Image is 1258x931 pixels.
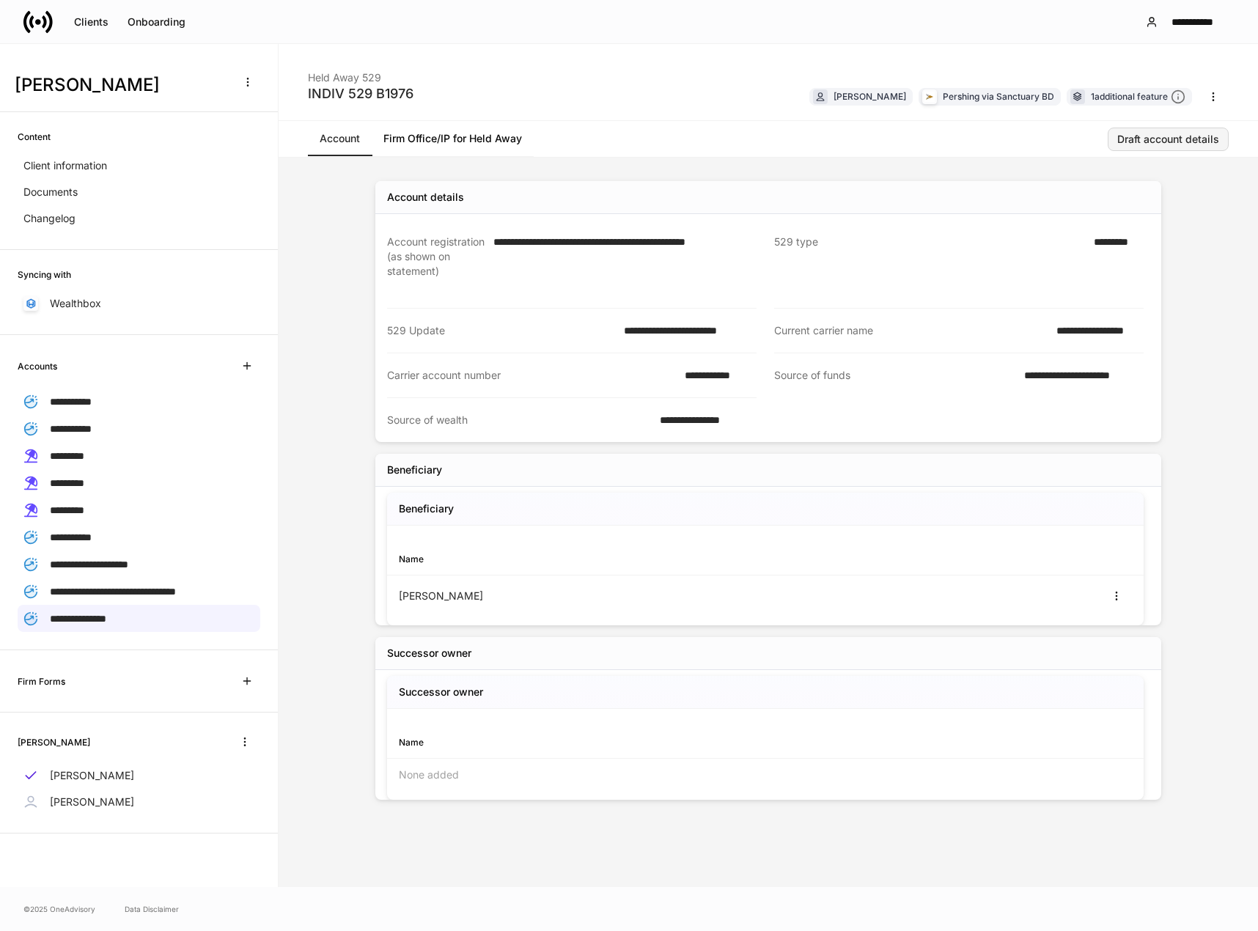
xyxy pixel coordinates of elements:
h6: [PERSON_NAME] [18,735,90,749]
button: Draft account details [1108,128,1229,151]
h5: Successor owner [399,685,483,699]
div: Name [399,552,765,566]
button: Onboarding [118,10,195,34]
div: 1 additional feature [1091,89,1185,105]
div: INDIV 529 B1976 [308,85,413,103]
div: Source of wealth [387,413,651,427]
p: Changelog [23,211,76,226]
a: Client information [18,152,260,179]
div: Name [399,735,765,749]
a: Wealthbox [18,290,260,317]
a: Account [308,121,372,156]
h5: Beneficiary [399,501,454,516]
a: [PERSON_NAME] [18,762,260,789]
p: Wealthbox [50,296,101,311]
a: Data Disclaimer [125,903,179,915]
p: [PERSON_NAME] [50,795,134,809]
h6: Content [18,130,51,144]
div: Onboarding [128,17,185,27]
h3: [PERSON_NAME] [15,73,227,97]
div: None added [387,759,1144,791]
p: Client information [23,158,107,173]
div: Clients [74,17,108,27]
button: Clients [65,10,118,34]
div: Account details [387,190,464,205]
h6: Accounts [18,359,57,373]
div: 529 Update [387,323,615,338]
div: Current carrier name [774,323,1048,338]
h6: Firm Forms [18,674,65,688]
div: Account registration (as shown on statement) [387,235,485,293]
div: Source of funds [774,368,1015,383]
div: [PERSON_NAME] [399,589,765,603]
div: Beneficiary [387,463,442,477]
div: [PERSON_NAME] [834,89,906,103]
span: © 2025 OneAdvisory [23,903,95,915]
a: [PERSON_NAME] [18,789,260,815]
p: Documents [23,185,78,199]
a: Documents [18,179,260,205]
div: Successor owner [387,646,471,660]
div: Carrier account number [387,368,676,383]
div: Draft account details [1117,134,1219,144]
p: [PERSON_NAME] [50,768,134,783]
div: 529 type [774,235,1085,293]
div: Pershing via Sanctuary BD [943,89,1054,103]
h6: Syncing with [18,268,71,281]
div: Held Away 529 [308,62,413,85]
a: Changelog [18,205,260,232]
a: Firm Office/IP for Held Away [372,121,534,156]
